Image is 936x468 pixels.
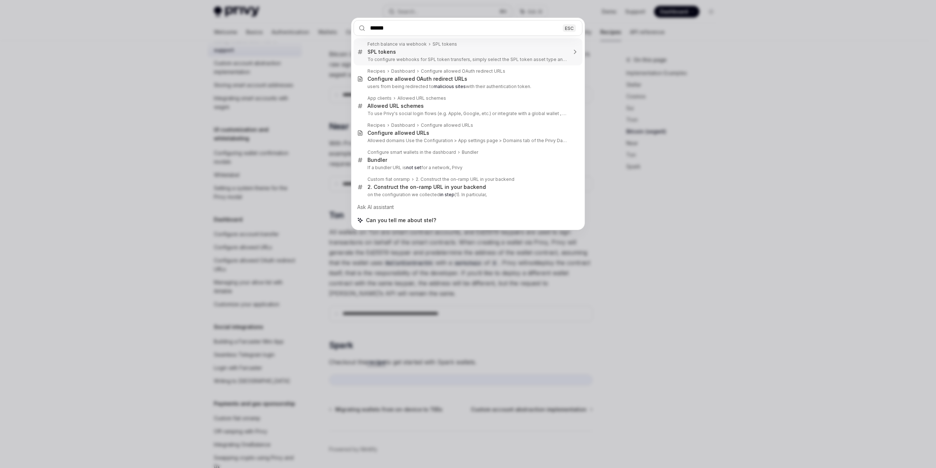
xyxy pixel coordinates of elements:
[367,165,567,171] p: If a bundler URL is for a network, Privy
[367,49,396,55] div: SPL tokens
[354,201,582,214] div: Ask AI assistant
[366,217,436,224] span: Can you tell me about stel?
[367,95,392,101] div: App clients
[421,68,505,74] div: Configure allowed OAuth redirect URLs
[434,84,466,89] b: malicious sites
[367,157,387,163] div: Bundler
[367,122,385,128] div: Recipes
[406,165,421,170] b: not set
[391,68,415,74] div: Dashboard
[367,57,567,62] p: To configure webhooks for SPL token transfers, simply select the SPL token asset type and provide: t
[421,122,473,128] div: Configure allowed URLs
[433,41,457,47] div: SPL tokens
[563,24,576,32] div: ESC
[391,122,415,128] div: Dashboard
[367,103,424,109] div: Allowed URL schemes
[367,41,427,47] div: Fetch balance via webhook
[440,192,454,197] b: in step
[397,95,446,101] div: Allowed URL schemes
[367,149,456,155] div: Configure smart wallets in the dashboard
[416,176,514,182] div: 2. Construct the on-ramp URL in your backend
[367,130,429,136] div: Configure allowed URLs
[367,84,567,90] p: users from being redirected to with their authentication token.
[462,149,478,155] div: Bundler
[367,68,385,74] div: Recipes
[367,138,567,144] p: Allowed domains Use the Configuration > App settings page > Domains tab of the Privy Dashboard to ma
[367,111,567,117] p: To use Privy's social login flows (e.g. Apple, Google, etc.) or integrate with a global wallet , you
[367,184,486,190] div: 2. Construct the on-ramp URL in your backend
[367,192,567,198] p: on the configuration we collected (1). In particular,
[367,76,467,82] div: Configure allowed OAuth redirect URLs
[367,176,410,182] div: Custom fiat onramp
